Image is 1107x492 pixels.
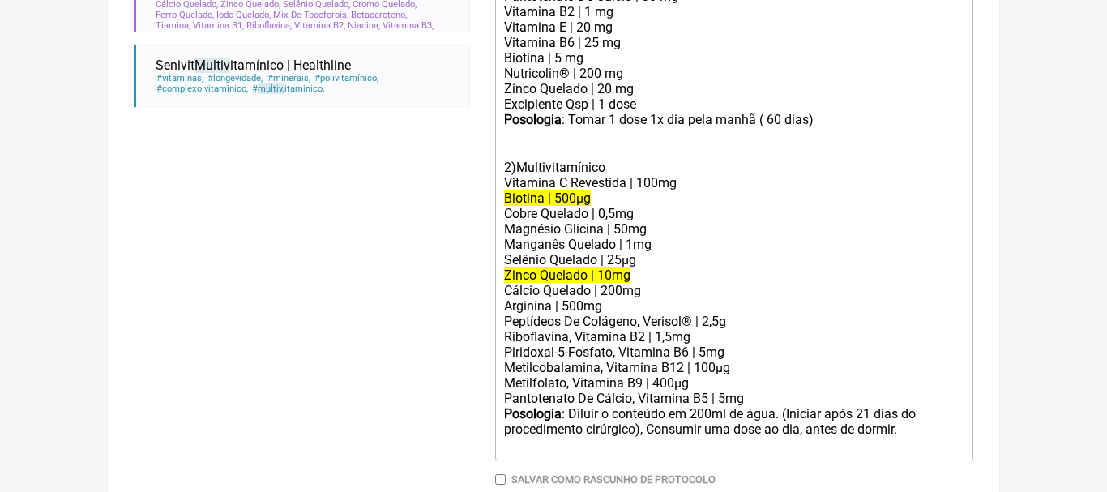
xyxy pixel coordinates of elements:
[194,58,230,73] span: Multiv
[504,81,964,96] div: Zinco Quelado | 20 mg
[511,473,716,486] label: Salvar como rascunho de Protocolo
[504,267,630,283] del: Zinco Quelado | 10mg
[504,375,964,391] div: Metilfolato, Vitamina B9 | 400µg
[504,298,964,314] div: Arginina | 500mg
[504,206,964,221] div: Cobre Quelado | 0,5mg
[504,190,591,206] del: Biotina | 500µg
[236,31,365,41] span: Metilcobalamina, Vitamina B12
[246,20,345,31] span: Riboflavina, Vitamina B2
[504,360,964,375] div: Metilcobalamina, Vitamina B12 | 100µg
[504,252,964,267] div: Selênio Quelado | 25µg
[348,20,434,31] span: Niacina, Vitamina B3
[504,35,964,50] div: Vitamina B6 | 25 mg
[504,283,964,298] div: Cálcio Quelado | 200mg
[156,73,204,83] span: vitaminas
[504,329,964,344] div: Riboflavina, Vitamina B2 | 1,5mg
[156,31,233,41] span: Piridoxal-5-Fosfato
[504,237,964,252] div: Manganês Quelado | 1mg
[156,10,214,20] span: Ferro Quelado
[504,221,964,237] div: Magnésio Glicina | 50mg
[273,10,348,20] span: Mix De Tocoferois
[351,10,407,20] span: Betacaroteno
[504,406,562,421] strong: Posologia
[504,314,964,329] div: Peptídeos De Colágeno, Verisol® | 2,5g
[504,66,964,81] div: Nutricolin® | 200 mg
[156,83,249,94] span: complexo vitamínico
[314,73,379,83] span: polivitamínico
[504,112,562,127] strong: Posologia
[504,112,964,175] div: : Tomar 1 dose 1x dia pela manhã ㅤ( 60 dias) 2)Multivitamínico
[504,50,964,66] div: Biotina | 5 mg
[504,19,964,35] div: Vitamina E | 20 mg
[504,96,964,112] div: Excipiente Qsp | 1 dose
[207,73,263,83] span: longevidade
[156,58,351,73] span: Senivit itamínico | Healthline
[266,73,310,83] span: minerais
[504,344,964,360] div: Piridoxal-5-Fosfato, Vitamina B6 | 5mg
[216,10,271,20] span: Iodo Quelado
[504,175,964,190] div: Vitamina C Revestida | 100mg
[504,391,964,406] div: Pantotenato De Cálcio, Vitamina B5 | 5mg
[504,4,964,19] div: Vitamina B2 | 1 mg
[504,406,964,454] div: : Diluir o conteúdo em 200ml de água. (Iniciar após 21 dias do procedimento cirúrgico), Consumir ...
[258,83,284,94] span: multiv
[251,83,326,94] span: itaminico
[156,20,244,31] span: Tiamina, Vitamina B1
